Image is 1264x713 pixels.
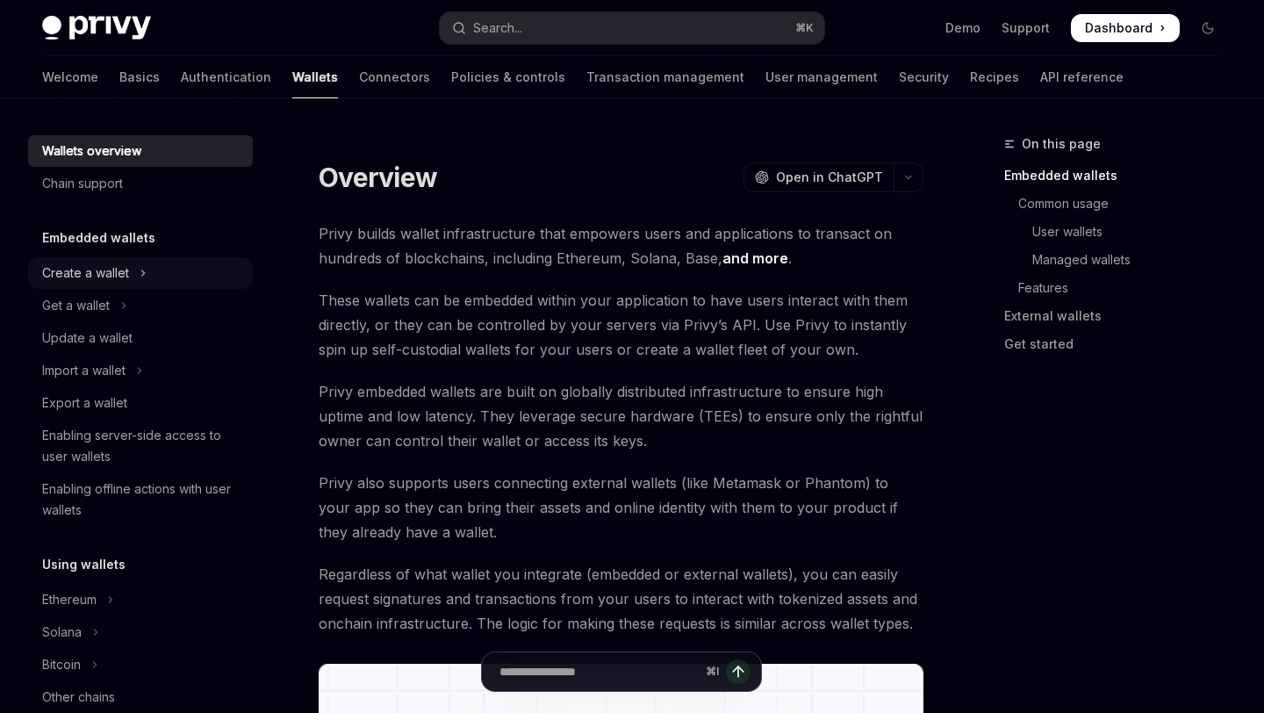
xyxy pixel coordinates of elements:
[1004,162,1236,190] a: Embedded wallets
[722,249,788,268] a: and more
[586,56,744,98] a: Transaction management
[1004,218,1236,246] a: User wallets
[1194,14,1222,42] button: Toggle dark mode
[28,616,253,648] button: Toggle Solana section
[42,479,242,521] div: Enabling offline actions with user wallets
[1071,14,1180,42] a: Dashboard
[28,649,253,681] button: Toggle Bitcoin section
[28,584,253,616] button: Toggle Ethereum section
[28,322,253,354] a: Update a wallet
[451,56,565,98] a: Policies & controls
[42,16,151,40] img: dark logo
[319,562,923,636] span: Regardless of what wallet you integrate (embedded or external wallets), you can easily request si...
[776,169,883,186] span: Open in ChatGPT
[899,56,949,98] a: Security
[42,173,123,194] div: Chain support
[473,18,522,39] div: Search...
[292,56,338,98] a: Wallets
[319,162,437,193] h1: Overview
[42,140,141,162] div: Wallets overview
[319,471,923,544] span: Privy also supports users connecting external wallets (like Metamask or Phantom) to your app so t...
[440,12,823,44] button: Open search
[319,221,923,270] span: Privy builds wallet infrastructure that empowers users and applications to transact on hundreds o...
[359,56,430,98] a: Connectors
[28,290,253,321] button: Toggle Get a wallet section
[42,554,126,575] h5: Using wallets
[1004,330,1236,358] a: Get started
[42,328,133,349] div: Update a wallet
[42,687,115,708] div: Other chains
[119,56,160,98] a: Basics
[28,681,253,713] a: Other chains
[319,379,923,453] span: Privy embedded wallets are built on globally distributed infrastructure to ensure high uptime and...
[28,168,253,199] a: Chain support
[1022,133,1101,155] span: On this page
[1085,19,1153,37] span: Dashboard
[42,393,127,414] div: Export a wallet
[1004,274,1236,302] a: Features
[42,589,97,610] div: Ethereum
[319,288,923,362] span: These wallets can be embedded within your application to have users interact with them directly, ...
[42,227,155,248] h5: Embedded wallets
[945,19,980,37] a: Demo
[181,56,271,98] a: Authentication
[28,420,253,472] a: Enabling server-side access to user wallets
[970,56,1019,98] a: Recipes
[1004,302,1236,330] a: External wallets
[1004,246,1236,274] a: Managed wallets
[1040,56,1124,98] a: API reference
[28,257,253,289] button: Toggle Create a wallet section
[28,135,253,167] a: Wallets overview
[42,360,126,381] div: Import a wallet
[42,425,242,467] div: Enabling server-side access to user wallets
[1002,19,1050,37] a: Support
[28,473,253,526] a: Enabling offline actions with user wallets
[42,654,81,675] div: Bitcoin
[28,355,253,386] button: Toggle Import a wallet section
[795,21,814,35] span: ⌘ K
[28,387,253,419] a: Export a wallet
[42,263,129,284] div: Create a wallet
[726,659,750,684] button: Send message
[42,622,82,643] div: Solana
[765,56,878,98] a: User management
[42,295,110,316] div: Get a wallet
[1004,190,1236,218] a: Common usage
[499,652,699,691] input: Ask a question...
[743,162,894,192] button: Open in ChatGPT
[42,56,98,98] a: Welcome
